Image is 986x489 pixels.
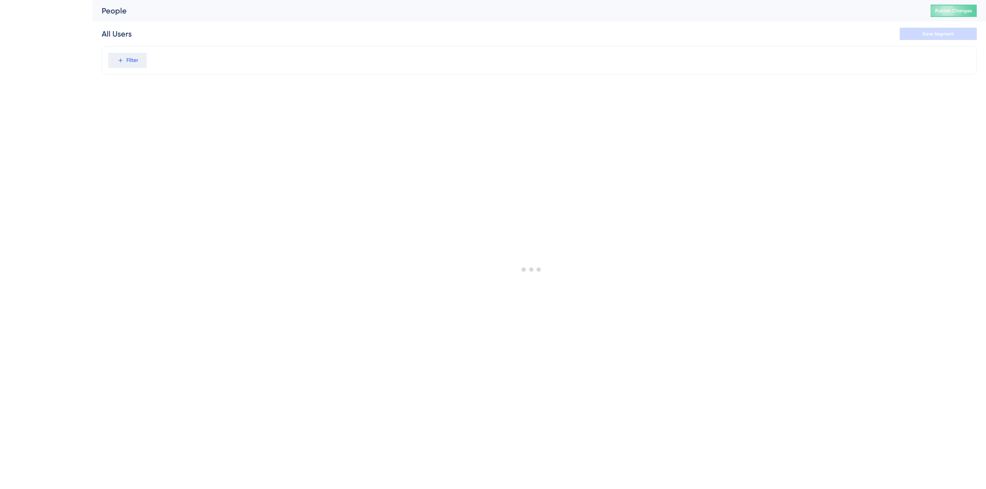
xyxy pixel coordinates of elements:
div: All Users [102,28,132,39]
span: Save Segment [922,31,954,37]
button: Save Segment [900,28,977,40]
div: People [102,5,911,16]
span: Publish Changes [935,8,972,14]
button: Publish Changes [931,5,977,17]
